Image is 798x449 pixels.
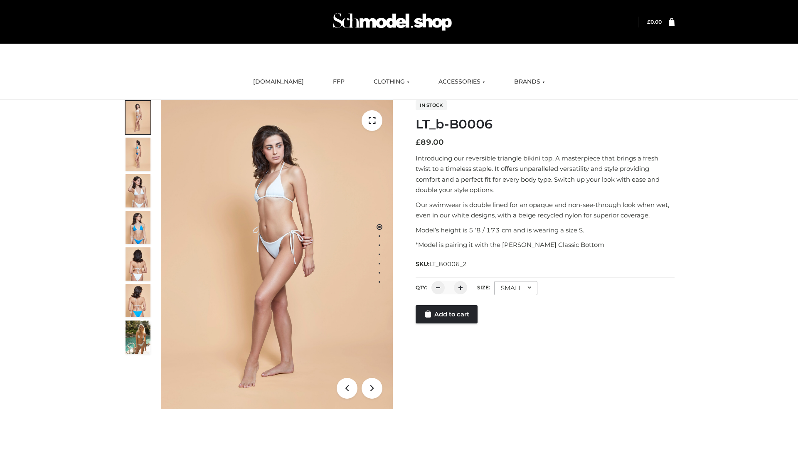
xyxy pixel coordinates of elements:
[477,284,490,291] label: Size:
[126,284,150,317] img: ArielClassicBikiniTop_CloudNine_AzureSky_OW114ECO_8-scaled.jpg
[247,73,310,91] a: [DOMAIN_NAME]
[647,19,662,25] bdi: 0.00
[416,225,675,236] p: Model’s height is 5 ‘8 / 173 cm and is wearing a size S.
[126,174,150,207] img: ArielClassicBikiniTop_CloudNine_AzureSky_OW114ECO_3-scaled.jpg
[126,211,150,244] img: ArielClassicBikiniTop_CloudNine_AzureSky_OW114ECO_4-scaled.jpg
[416,100,447,110] span: In stock
[432,73,491,91] a: ACCESSORIES
[416,284,427,291] label: QTY:
[416,138,444,147] bdi: 89.00
[416,239,675,250] p: *Model is pairing it with the [PERSON_NAME] Classic Bottom
[416,153,675,195] p: Introducing our reversible triangle bikini top. A masterpiece that brings a fresh twist to a time...
[494,281,537,295] div: SMALL
[126,321,150,354] img: Arieltop_CloudNine_AzureSky2.jpg
[416,200,675,221] p: Our swimwear is double lined for an opaque and non-see-through look when wet, even in our white d...
[161,100,393,409] img: LT_b-B0006
[508,73,551,91] a: BRANDS
[126,247,150,281] img: ArielClassicBikiniTop_CloudNine_AzureSky_OW114ECO_7-scaled.jpg
[126,101,150,134] img: ArielClassicBikiniTop_CloudNine_AzureSky_OW114ECO_1-scaled.jpg
[416,305,478,323] a: Add to cart
[429,260,467,268] span: LT_B0006_2
[327,73,351,91] a: FFP
[647,19,650,25] span: £
[330,5,455,38] img: Schmodel Admin 964
[367,73,416,91] a: CLOTHING
[416,259,468,269] span: SKU:
[416,138,421,147] span: £
[126,138,150,171] img: ArielClassicBikiniTop_CloudNine_AzureSky_OW114ECO_2-scaled.jpg
[647,19,662,25] a: £0.00
[416,117,675,132] h1: LT_b-B0006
